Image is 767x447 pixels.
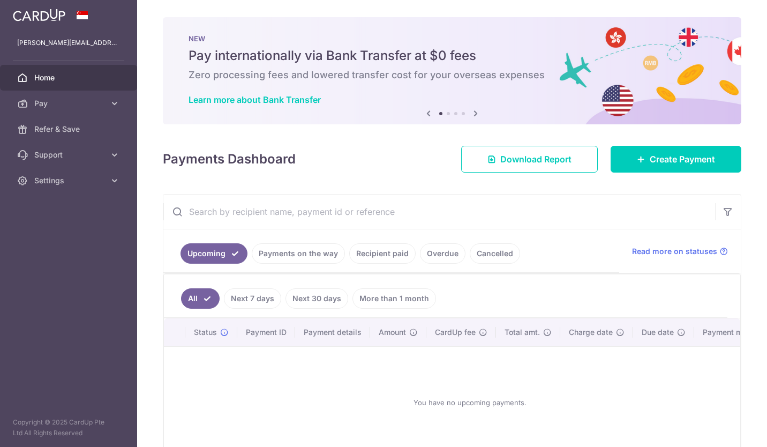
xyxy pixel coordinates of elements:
a: Upcoming [181,243,247,264]
span: Amount [379,327,406,338]
span: Due date [642,327,674,338]
a: Cancelled [470,243,520,264]
a: Overdue [420,243,465,264]
img: CardUp [13,9,65,21]
span: Home [34,72,105,83]
h6: Zero processing fees and lowered transfer cost for your overseas expenses [189,69,716,81]
span: Charge date [569,327,613,338]
a: Download Report [461,146,598,173]
span: Settings [34,175,105,186]
a: Next 30 days [285,288,348,309]
span: Status [194,327,217,338]
a: Payments on the way [252,243,345,264]
th: Payment details [295,318,370,346]
span: Download Report [500,153,572,166]
span: Read more on statuses [632,246,717,257]
th: Payment ID [237,318,295,346]
span: Create Payment [650,153,715,166]
p: [PERSON_NAME][EMAIL_ADDRESS][DOMAIN_NAME] [17,38,120,48]
p: NEW [189,34,716,43]
input: Search by recipient name, payment id or reference [163,195,715,229]
a: Next 7 days [224,288,281,309]
h5: Pay internationally via Bank Transfer at $0 fees [189,47,716,64]
a: Read more on statuses [632,246,728,257]
a: More than 1 month [352,288,436,309]
h4: Payments Dashboard [163,150,296,169]
span: CardUp fee [435,327,476,338]
a: Recipient paid [349,243,416,264]
span: Refer & Save [34,124,105,135]
span: Support [34,150,105,160]
a: All [181,288,220,309]
span: Total amt. [505,327,540,338]
a: Create Payment [611,146,741,173]
span: Pay [34,98,105,109]
a: Learn more about Bank Transfer [189,94,321,105]
img: Bank transfer banner [163,17,741,124]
